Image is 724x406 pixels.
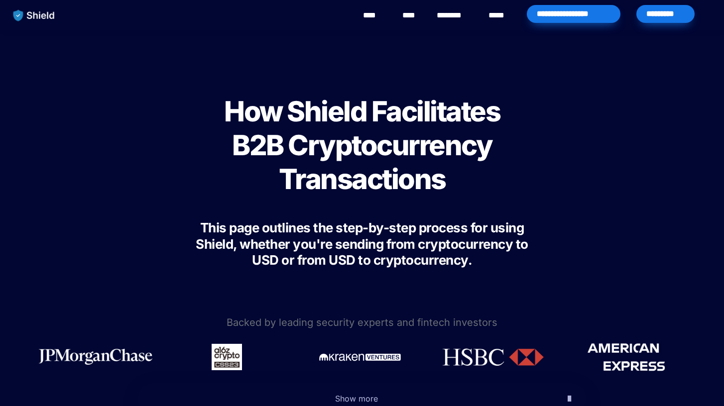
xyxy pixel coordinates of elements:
img: website logo [8,5,60,26]
span: Backed by leading security experts and fintech investors [227,316,497,328]
span: Show more [335,394,378,404]
span: This page outlines the step-by-step process for using Shield, whether you're sending from cryptoc... [196,220,531,268]
span: How Shield Facilitates B2B Cryptocurrency Transactions [224,95,505,196]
